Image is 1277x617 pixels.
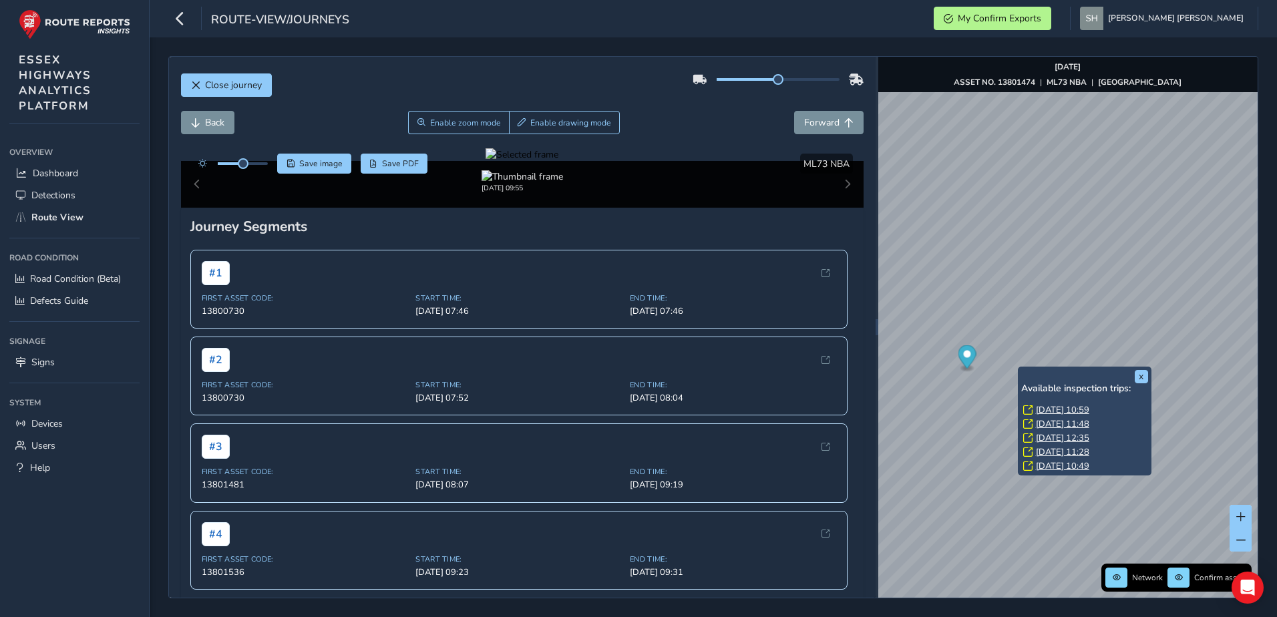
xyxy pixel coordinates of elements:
span: Enable zoom mode [430,118,501,128]
span: Forward [804,116,840,129]
span: Start Time: [415,467,622,477]
span: [PERSON_NAME] [PERSON_NAME] [1108,7,1244,30]
button: Close journey [181,73,272,97]
span: Network [1132,572,1163,583]
span: ML73 NBA [803,158,850,170]
div: Signage [9,331,140,351]
button: My Confirm Exports [934,7,1051,30]
span: First Asset Code: [202,467,408,477]
a: [DATE] 10:59 [1036,404,1089,416]
span: [DATE] 07:52 [415,392,622,404]
img: Thumbnail frame [482,170,563,183]
img: rr logo [19,9,130,39]
div: Map marker [958,345,976,373]
span: [DATE] 07:46 [630,305,836,317]
button: Zoom [408,111,509,134]
a: Signs [9,351,140,373]
div: System [9,393,140,413]
span: Confirm assets [1194,572,1248,583]
div: Journey Segments [190,217,855,236]
span: Route View [31,211,83,224]
div: Open Intercom Messenger [1232,572,1264,604]
span: # 2 [202,348,230,372]
a: Road Condition (Beta) [9,268,140,290]
button: Draw [509,111,620,134]
a: Devices [9,413,140,435]
span: Start Time: [415,380,622,390]
span: route-view/journeys [211,11,349,30]
span: Back [205,116,224,129]
span: 13800730 [202,392,408,404]
span: 13800730 [202,305,408,317]
span: Signs [31,356,55,369]
a: Dashboard [9,162,140,184]
span: Help [30,461,50,474]
strong: ML73 NBA [1047,77,1087,87]
button: Back [181,111,234,134]
a: [DATE] 11:48 [1036,418,1089,430]
div: | | [954,77,1181,87]
span: End Time: [630,554,836,564]
button: Forward [794,111,864,134]
span: [DATE] 07:46 [415,305,622,317]
span: 13801536 [202,566,408,578]
h6: Available inspection trips: [1021,383,1148,395]
button: PDF [361,154,428,174]
span: Save PDF [382,158,419,169]
span: Defects Guide [30,294,88,307]
span: Users [31,439,55,452]
button: Save [277,154,351,174]
span: [DATE] 08:07 [415,479,622,491]
a: Users [9,435,140,457]
span: First Asset Code: [202,380,408,390]
span: # 1 [202,261,230,285]
strong: [DATE] [1055,61,1081,72]
a: [DATE] 11:28 [1036,446,1089,458]
span: Detections [31,189,75,202]
span: [DATE] 08:04 [630,392,836,404]
a: [DATE] 12:35 [1036,432,1089,444]
strong: [GEOGRAPHIC_DATA] [1098,77,1181,87]
span: # 3 [202,435,230,459]
span: Start Time: [415,293,622,303]
a: Help [9,457,140,479]
span: My Confirm Exports [958,12,1041,25]
span: Road Condition (Beta) [30,272,121,285]
div: [DATE] 09:55 [482,183,563,193]
span: End Time: [630,293,836,303]
a: Detections [9,184,140,206]
button: [PERSON_NAME] [PERSON_NAME] [1080,7,1248,30]
strong: ASSET NO. 13801474 [954,77,1035,87]
span: [DATE] 09:19 [630,479,836,491]
span: [DATE] 09:23 [415,566,622,578]
span: Close journey [205,79,262,91]
a: Route View [9,206,140,228]
span: 13801481 [202,479,408,491]
a: Defects Guide [9,290,140,312]
span: [DATE] 09:31 [630,566,836,578]
span: Dashboard [33,167,78,180]
div: Road Condition [9,248,140,268]
span: End Time: [630,380,836,390]
span: ESSEX HIGHWAYS ANALYTICS PLATFORM [19,52,92,114]
img: diamond-layout [1080,7,1103,30]
div: Overview [9,142,140,162]
span: First Asset Code: [202,293,408,303]
button: x [1135,370,1148,383]
span: Devices [31,417,63,430]
span: End Time: [630,467,836,477]
span: Save image [299,158,343,169]
a: [DATE] 10:49 [1036,460,1089,472]
span: Enable drawing mode [530,118,611,128]
span: Start Time: [415,554,622,564]
span: First Asset Code: [202,554,408,564]
span: # 4 [202,522,230,546]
